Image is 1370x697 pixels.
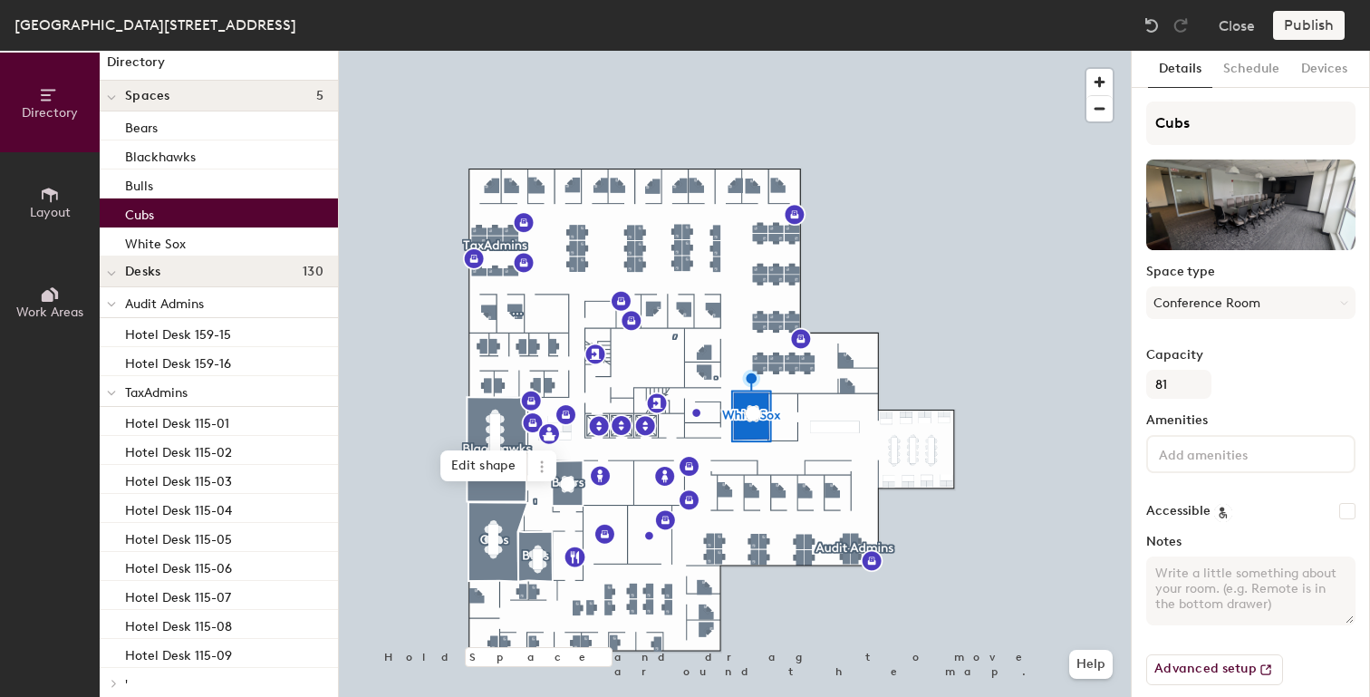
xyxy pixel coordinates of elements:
span: Directory [22,105,78,121]
button: Details [1148,51,1212,88]
span: Audit Admins [125,296,204,312]
span: TaxAdmins [125,385,188,401]
span: ' [125,677,128,692]
p: Hotel Desk 159-16 [125,351,231,372]
p: Cubs [125,202,154,223]
p: Bulls [125,173,153,194]
p: Hotel Desk 115-07 [125,585,231,605]
p: Hotel Desk 115-03 [125,469,232,489]
img: Redo [1172,16,1190,34]
button: Help [1069,650,1113,679]
button: Conference Room [1146,286,1356,319]
label: Notes [1146,535,1356,549]
button: Advanced setup [1146,654,1283,685]
button: Schedule [1212,51,1290,88]
span: Work Areas [16,305,83,320]
img: The space named Cubs [1146,160,1356,250]
label: Accessible [1146,504,1211,518]
h1: Directory [100,53,338,81]
button: Devices [1290,51,1358,88]
span: 130 [303,265,323,279]
p: Hotel Desk 159-15 [125,322,231,343]
span: 5 [316,89,323,103]
span: Desks [125,265,160,279]
p: Bears [125,115,158,136]
p: Hotel Desk 115-09 [125,643,232,663]
p: Hotel Desk 115-02 [125,440,232,460]
label: Capacity [1146,348,1356,363]
label: Amenities [1146,413,1356,428]
span: Layout [30,205,71,220]
button: Close [1219,11,1255,40]
span: Edit shape [440,450,527,481]
p: Blackhawks [125,144,196,165]
input: Add amenities [1155,442,1318,464]
img: Undo [1143,16,1161,34]
div: [GEOGRAPHIC_DATA][STREET_ADDRESS] [14,14,296,36]
p: Hotel Desk 115-08 [125,614,232,634]
label: Space type [1146,265,1356,279]
span: Spaces [125,89,170,103]
p: Hotel Desk 115-05 [125,527,232,547]
p: Hotel Desk 115-06 [125,556,232,576]
p: Hotel Desk 115-01 [125,411,229,431]
p: White Sox [125,231,186,252]
p: Hotel Desk 115-04 [125,498,232,518]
